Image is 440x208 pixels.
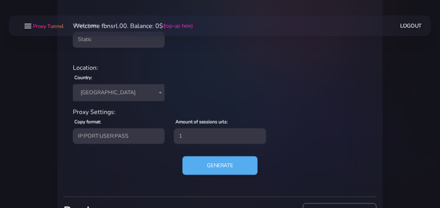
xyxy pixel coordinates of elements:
[402,170,430,198] iframe: Webchat Widget
[33,23,64,30] span: Proxy Tunnel
[68,107,372,117] div: Proxy Settings:
[77,87,160,98] span: Germany
[182,156,258,175] button: Generate
[73,84,165,101] span: Germany
[175,118,228,125] label: Amount of sessions urls:
[74,118,101,125] label: Copy format:
[64,21,193,31] li: Welcome fbnsrl.00. Balance: 0$
[163,22,193,30] a: (top-up here)
[74,74,92,81] label: Country:
[400,19,422,33] a: Logout
[68,63,372,73] div: Location:
[31,20,64,32] a: Proxy Tunnel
